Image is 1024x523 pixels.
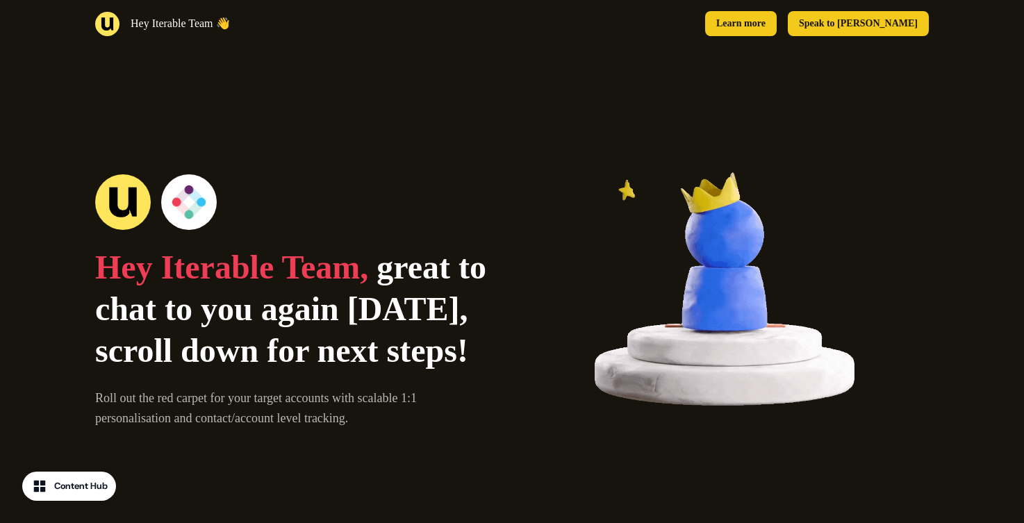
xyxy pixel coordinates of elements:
button: Content Hub [22,472,116,501]
a: Speak to [PERSON_NAME] [788,11,929,36]
div: Content Hub [54,479,108,493]
span: Roll out the red carpet for your target accounts with scalable 1:1 personalisation and contact/ac... [95,391,417,425]
p: Hey Iterable Team 👋 [131,15,230,32]
span: Hey Iterable Team, [95,249,368,285]
a: Learn more [705,11,777,36]
span: great to chat to you again [DATE], scroll down for next steps! [95,249,486,369]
